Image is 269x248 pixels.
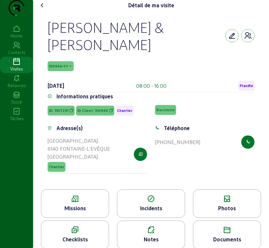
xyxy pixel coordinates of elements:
[48,145,110,153] div: 6140 FONTAINE-L'EVÊQUE
[57,92,113,100] div: Informations pratiques
[41,235,109,243] div: Checklists
[41,204,109,212] div: Missions
[155,138,200,146] div: [PHONE_NUMBER]
[193,204,261,212] div: Photos
[48,19,225,53] div: [PERSON_NAME] & [PERSON_NAME]
[48,82,64,90] div: [DATE]
[117,108,132,113] span: Chantier
[128,1,174,9] div: Détail de ma visite
[48,137,110,145] div: [GEOGRAPHIC_DATA]
[57,124,83,132] div: Adresse(s)
[48,153,110,161] div: [GEOGRAPHIC_DATA]
[193,235,261,243] div: Documents
[117,235,185,243] div: Notes
[77,108,108,113] span: ID Client: 150946
[117,204,185,212] div: Incidents
[240,83,253,88] span: Planifié
[49,64,67,69] span: 150946-1-1
[136,82,167,90] div: 08:00 - 16:00
[49,165,64,169] span: Chantier
[49,108,68,113] span: ID: 1957291
[164,124,190,132] div: Téléphone
[156,108,175,112] span: Electricité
